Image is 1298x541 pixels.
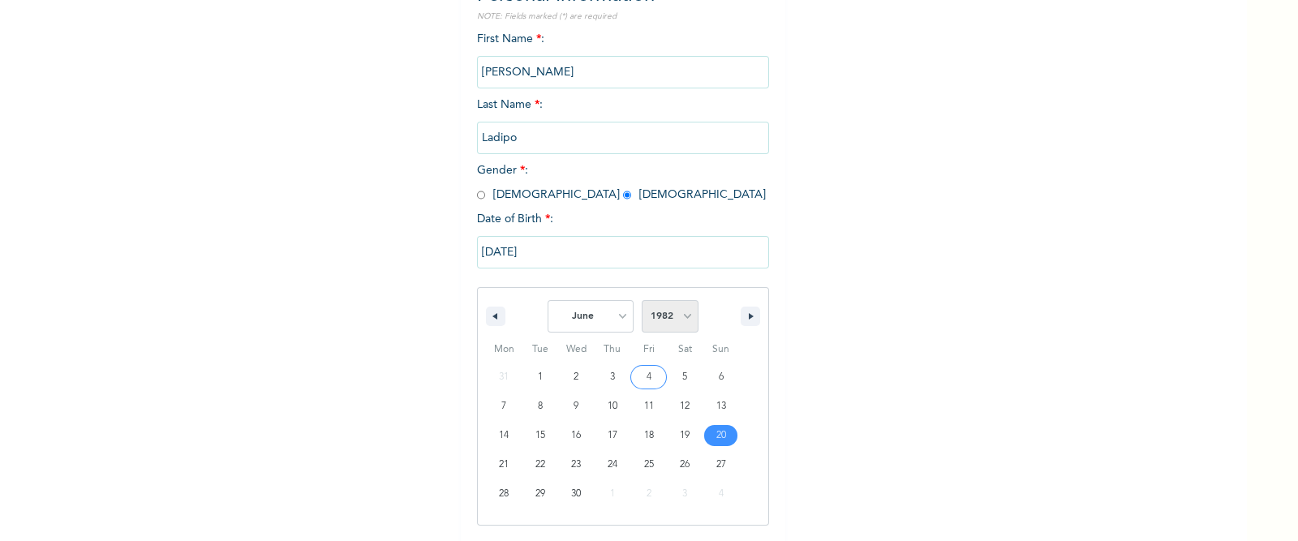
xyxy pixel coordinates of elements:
[703,363,739,392] button: 6
[535,421,545,450] span: 15
[522,450,559,479] button: 22
[499,450,509,479] span: 21
[644,450,654,479] span: 25
[595,450,631,479] button: 24
[571,479,581,509] span: 30
[477,236,769,268] input: DD-MM-YYYY
[716,421,726,450] span: 20
[667,450,703,479] button: 26
[571,450,581,479] span: 23
[538,363,543,392] span: 1
[522,421,559,450] button: 15
[703,421,739,450] button: 20
[499,479,509,509] span: 28
[667,363,703,392] button: 5
[486,479,522,509] button: 28
[501,392,506,421] span: 7
[630,450,667,479] button: 25
[558,421,595,450] button: 16
[719,363,724,392] span: 6
[703,392,739,421] button: 13
[608,450,617,479] span: 24
[667,421,703,450] button: 19
[608,392,617,421] span: 10
[644,392,654,421] span: 11
[558,363,595,392] button: 2
[644,421,654,450] span: 18
[595,392,631,421] button: 10
[647,363,651,392] span: 4
[716,450,726,479] span: 27
[486,337,522,363] span: Mon
[522,392,559,421] button: 8
[630,421,667,450] button: 18
[610,363,615,392] span: 3
[680,421,690,450] span: 19
[558,337,595,363] span: Wed
[486,392,522,421] button: 7
[522,337,559,363] span: Tue
[477,33,769,78] span: First Name :
[477,56,769,88] input: Enter your first name
[574,392,578,421] span: 9
[630,392,667,421] button: 11
[667,392,703,421] button: 12
[558,450,595,479] button: 23
[522,479,559,509] button: 29
[608,421,617,450] span: 17
[477,165,766,200] span: Gender : [DEMOGRAPHIC_DATA] [DEMOGRAPHIC_DATA]
[595,337,631,363] span: Thu
[703,337,739,363] span: Sun
[535,450,545,479] span: 22
[477,122,769,154] input: Enter your last name
[486,450,522,479] button: 21
[522,363,559,392] button: 1
[477,99,769,144] span: Last Name :
[630,363,667,392] button: 4
[680,392,690,421] span: 12
[595,421,631,450] button: 17
[486,421,522,450] button: 14
[477,211,553,228] span: Date of Birth :
[630,337,667,363] span: Fri
[571,421,581,450] span: 16
[558,392,595,421] button: 9
[682,363,687,392] span: 5
[499,421,509,450] span: 14
[667,337,703,363] span: Sat
[477,11,769,23] p: NOTE: Fields marked (*) are required
[574,363,578,392] span: 2
[538,392,543,421] span: 8
[716,392,726,421] span: 13
[703,450,739,479] button: 27
[595,363,631,392] button: 3
[558,479,595,509] button: 30
[535,479,545,509] span: 29
[680,450,690,479] span: 26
